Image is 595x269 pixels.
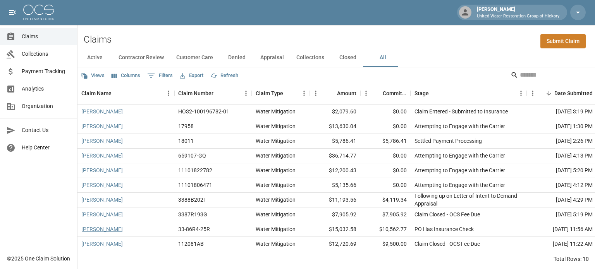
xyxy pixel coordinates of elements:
div: Stage [414,82,429,104]
div: Water Mitigation [256,181,296,189]
button: Customer Care [170,48,219,67]
div: 659107-GQ [178,152,206,159]
button: Sort [429,88,440,99]
div: Water Mitigation [256,122,296,130]
div: 3388B202F [178,196,206,204]
div: Attempting to Engage with the Carrier [414,181,505,189]
button: Menu [240,87,252,99]
a: [PERSON_NAME] [81,166,123,174]
div: $0.00 [360,163,411,178]
a: [PERSON_NAME] [81,152,123,159]
div: Claim Number [174,82,252,104]
p: United Water Restoration Group of Hickory [477,13,559,20]
div: Claim Name [81,82,112,104]
div: Amount [310,82,360,104]
span: Collections [22,50,71,58]
a: [PERSON_NAME] [81,211,123,218]
div: $7,905.92 [310,207,360,222]
div: Water Mitigation [256,211,296,218]
span: Organization [22,102,71,110]
div: $10,562.77 [360,222,411,237]
div: 3387R193G [178,211,207,218]
span: Analytics [22,85,71,93]
div: $4,119.34 [360,193,411,207]
div: Search [511,69,593,83]
div: $5,786.41 [310,134,360,149]
div: $7,905.92 [360,207,411,222]
div: Claim Name [77,82,174,104]
div: 11101806471 [178,181,212,189]
div: 33-86R4-25R [178,225,210,233]
div: [PERSON_NAME] [474,5,562,19]
div: Attempting to Engage with the Carrier [414,152,505,159]
div: $0.00 [360,178,411,193]
div: Date Submitted [554,82,593,104]
span: Help Center [22,144,71,152]
button: Contractor Review [112,48,170,67]
div: Water Mitigation [256,152,296,159]
div: $36,714.77 [310,149,360,163]
button: Menu [163,87,174,99]
h2: Claims [84,34,112,45]
span: Payment Tracking [22,67,71,75]
div: $13,630.04 [310,119,360,134]
a: [PERSON_NAME] [81,181,123,189]
button: Sort [326,88,337,99]
button: Menu [527,87,538,99]
button: Sort [372,88,383,99]
div: Stage [411,82,527,104]
div: Water Mitigation [256,108,296,115]
div: 11101822782 [178,166,212,174]
div: Claim Entered - Submitted to Insurance [414,108,508,115]
div: $5,786.41 [360,134,411,149]
div: 112081AB [178,240,204,248]
div: $12,720.69 [310,237,360,252]
div: $2,079.60 [310,105,360,119]
div: Attempting to Engage with the Carrier [414,122,505,130]
div: Settled Payment Processing [414,137,482,145]
button: Views [79,70,107,82]
div: $0.00 [360,149,411,163]
button: Sort [283,88,294,99]
button: Sort [543,88,554,99]
div: Water Mitigation [256,240,296,248]
div: Claim Type [256,82,283,104]
button: Menu [310,87,322,99]
a: [PERSON_NAME] [81,225,123,233]
div: $9,500.00 [360,237,411,252]
div: Water Mitigation [256,225,296,233]
div: 17958 [178,122,194,130]
img: ocs-logo-white-transparent.png [23,5,54,20]
div: Following up on Letter of Intent to Demand Appraisal [414,192,523,207]
button: Denied [219,48,254,67]
div: $12,200.43 [310,163,360,178]
div: $0.00 [360,105,411,119]
div: Claim Closed - OCS Fee Due [414,240,480,248]
button: Menu [515,87,527,99]
div: Total Rows: 10 [554,255,589,263]
div: $5,135.66 [310,178,360,193]
div: $0.00 [360,119,411,134]
div: Water Mitigation [256,196,296,204]
div: Claim Number [178,82,213,104]
button: Collections [290,48,330,67]
div: Claim Type [252,82,310,104]
a: [PERSON_NAME] [81,108,123,115]
button: Menu [298,87,310,99]
div: Committed Amount [360,82,411,104]
button: Appraisal [254,48,290,67]
a: Submit Claim [540,34,586,48]
div: HO32-100196782-01 [178,108,229,115]
div: PO Has Insurance Check [414,225,474,233]
a: [PERSON_NAME] [81,122,123,130]
button: Refresh [208,70,240,82]
div: Attempting to Engage with the Carrier [414,166,505,174]
button: All [365,48,400,67]
div: Claim Closed - OCS Fee Due [414,211,480,218]
button: open drawer [5,5,20,20]
div: Water Mitigation [256,166,296,174]
div: Amount [337,82,356,104]
div: © 2025 One Claim Solution [7,255,70,262]
button: Export [178,70,205,82]
span: Claims [22,33,71,41]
